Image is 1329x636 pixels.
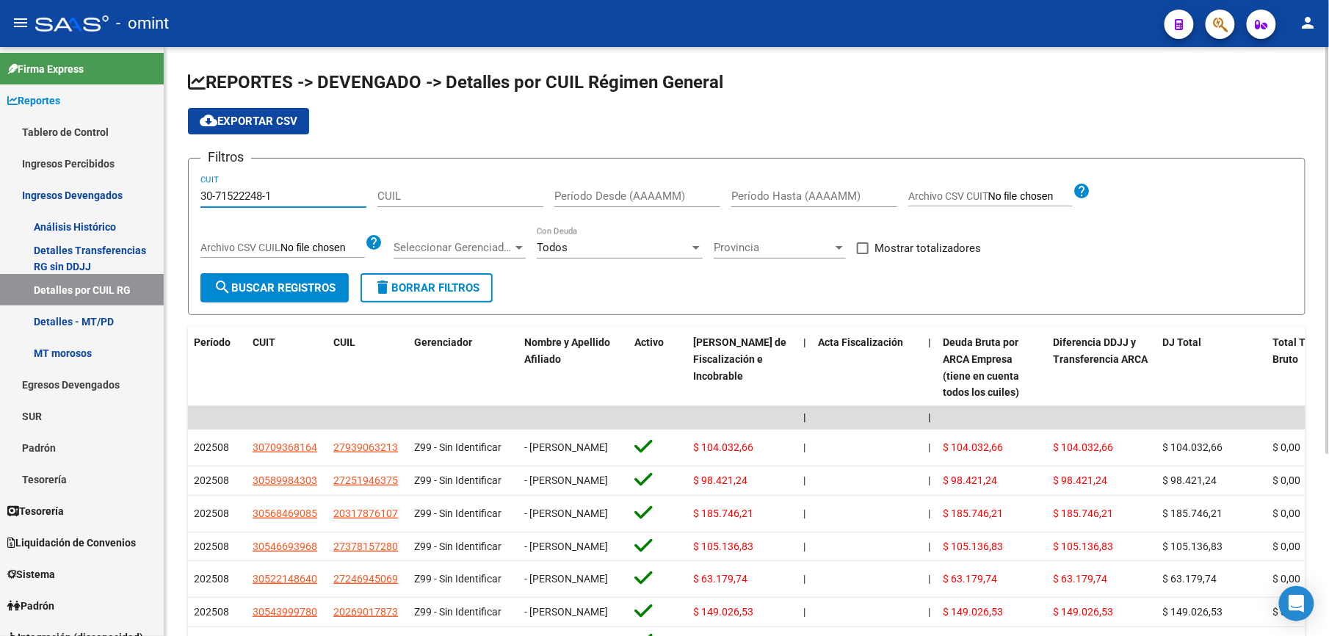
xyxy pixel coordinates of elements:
[1273,507,1301,519] span: $ 0,00
[194,336,231,348] span: Período
[943,474,997,486] span: $ 98.421,24
[188,108,309,134] button: Exportar CSV
[414,336,472,348] span: Gerenciador
[414,474,501,486] span: Z99 - Sin Identificar
[1273,573,1301,585] span: $ 0,00
[333,474,398,486] span: 27251946375
[253,573,317,585] span: 30522148640
[1163,336,1202,348] span: DJ Total
[200,273,349,303] button: Buscar Registros
[1163,541,1223,552] span: $ 105.136,83
[524,606,608,618] span: - [PERSON_NAME]
[200,147,251,167] h3: Filtros
[928,441,930,453] span: |
[524,541,608,552] span: - [PERSON_NAME]
[200,112,217,129] mat-icon: cloud_download
[1273,474,1301,486] span: $ 0,00
[803,541,805,552] span: |
[537,241,568,254] span: Todos
[7,503,64,519] span: Tesorería
[1157,327,1267,408] datatable-header-cell: DJ Total
[1163,474,1217,486] span: $ 98.421,24
[803,474,805,486] span: |
[928,411,931,423] span: |
[253,474,317,486] span: 30589984303
[693,507,753,519] span: $ 185.746,21
[803,573,805,585] span: |
[247,327,327,408] datatable-header-cell: CUIT
[194,474,229,486] span: 202508
[803,411,806,423] span: |
[1273,441,1301,453] span: $ 0,00
[693,606,753,618] span: $ 149.026,53
[414,606,501,618] span: Z99 - Sin Identificar
[1053,336,1148,365] span: Diferencia DDJJ y Transferencia ARCA
[518,327,629,408] datatable-header-cell: Nombre y Apellido Afiliado
[414,441,501,453] span: Z99 - Sin Identificar
[374,278,391,296] mat-icon: delete
[333,441,398,453] span: 27939063213
[333,336,355,348] span: CUIL
[943,573,997,585] span: $ 63.179,74
[194,541,229,552] span: 202508
[333,606,398,618] span: 20269017873
[928,541,930,552] span: |
[693,441,753,453] span: $ 104.032,66
[803,606,805,618] span: |
[693,573,747,585] span: $ 63.179,74
[280,242,365,255] input: Archivo CSV CUIL
[333,507,398,519] span: 20317876107
[988,190,1073,203] input: Archivo CSV CUIT
[812,327,922,408] datatable-header-cell: Acta Fiscalización
[922,327,937,408] datatable-header-cell: |
[908,190,988,202] span: Archivo CSV CUIT
[1279,586,1314,621] div: Open Intercom Messenger
[333,541,398,552] span: 27378157280
[7,535,136,551] span: Liquidación de Convenios
[200,115,297,128] span: Exportar CSV
[928,474,930,486] span: |
[253,541,317,552] span: 30546693968
[253,507,317,519] span: 30568469085
[253,441,317,453] span: 30709368164
[937,327,1047,408] datatable-header-cell: Deuda Bruta por ARCA Empresa (tiene en cuenta todos los cuiles)
[803,507,805,519] span: |
[943,541,1003,552] span: $ 105.136,83
[524,336,610,365] span: Nombre y Apellido Afiliado
[414,573,501,585] span: Z99 - Sin Identificar
[943,441,1003,453] span: $ 104.032,66
[116,7,169,40] span: - omint
[12,14,29,32] mat-icon: menu
[1163,573,1217,585] span: $ 63.179,74
[194,507,229,519] span: 202508
[253,606,317,618] span: 30543999780
[943,507,1003,519] span: $ 185.746,21
[414,541,501,552] span: Z99 - Sin Identificar
[1053,441,1113,453] span: $ 104.032,66
[333,573,398,585] span: 27246945069
[408,327,518,408] datatable-header-cell: Gerenciador
[524,573,608,585] span: - [PERSON_NAME]
[928,336,931,348] span: |
[803,441,805,453] span: |
[188,327,247,408] datatable-header-cell: Período
[928,507,930,519] span: |
[1273,541,1301,552] span: $ 0,00
[629,327,687,408] datatable-header-cell: Activo
[714,241,833,254] span: Provincia
[1273,606,1301,618] span: $ 0,00
[693,336,786,382] span: [PERSON_NAME] de Fiscalización e Incobrable
[693,474,747,486] span: $ 98.421,24
[928,573,930,585] span: |
[687,327,797,408] datatable-header-cell: Deuda Bruta Neto de Fiscalización e Incobrable
[524,441,608,453] span: - [PERSON_NAME]
[7,61,84,77] span: Firma Express
[1053,541,1113,552] span: $ 105.136,83
[1053,573,1107,585] span: $ 63.179,74
[194,441,229,453] span: 202508
[214,281,336,294] span: Buscar Registros
[928,606,930,618] span: |
[524,474,608,486] span: - [PERSON_NAME]
[1163,507,1223,519] span: $ 185.746,21
[374,281,479,294] span: Borrar Filtros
